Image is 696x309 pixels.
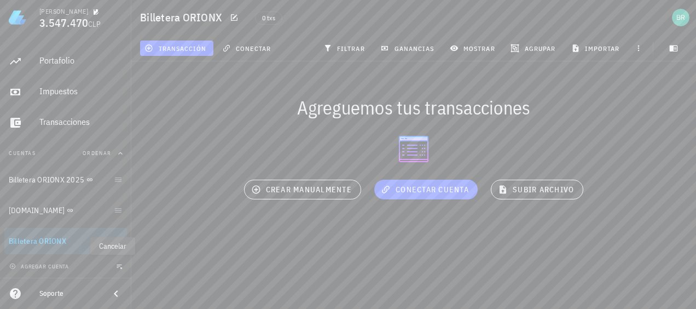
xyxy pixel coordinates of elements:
div: Billetera ORIONX 2025 [9,175,84,185]
div: Billetera ORIONX [9,237,66,246]
span: Ordenar [83,150,112,157]
span: filtrar [326,44,365,53]
span: transacción [147,44,206,53]
div: [DOMAIN_NAME] [9,206,65,215]
span: conectar [224,44,271,53]
button: CuentasOrdenar [4,140,127,167]
a: Portafolio [4,48,127,75]
button: agregar cuenta [7,261,74,272]
a: Impuestos [4,79,127,105]
button: subir archivo [491,180,583,199]
span: ganancias [382,44,434,53]
img: LedgiFi [9,9,26,26]
a: Billetera ORIONX 2025 [4,167,127,193]
span: agregar cuenta [11,263,69,270]
a: Transacciones [4,110,127,136]
button: conectar [218,41,278,56]
div: [PERSON_NAME] [39,7,88,16]
div: Transacciones [39,117,123,127]
button: conectar cuenta [374,180,478,199]
span: 0 txs [262,12,275,24]
button: agrupar [506,41,562,56]
button: crear manualmente [244,180,361,199]
span: 3.547.470 [39,15,88,30]
div: Soporte [39,289,101,298]
span: mostrar [452,44,495,53]
div: Impuestos [39,86,123,96]
a: [DOMAIN_NAME] [4,197,127,224]
button: importar [566,41,627,56]
span: importar [573,44,620,53]
span: agrupar [513,44,555,53]
button: transacción [140,41,213,56]
button: mostrar [445,41,502,56]
h1: Billetera ORIONX [140,9,227,26]
span: CLP [88,19,101,29]
a: Billetera ORIONX [4,228,127,254]
span: subir archivo [500,185,574,194]
button: ganancias [376,41,441,56]
span: crear manualmente [253,185,352,194]
div: avatar [672,9,689,26]
div: Portafolio [39,55,123,66]
span: conectar cuenta [383,185,469,194]
button: filtrar [319,41,372,56]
